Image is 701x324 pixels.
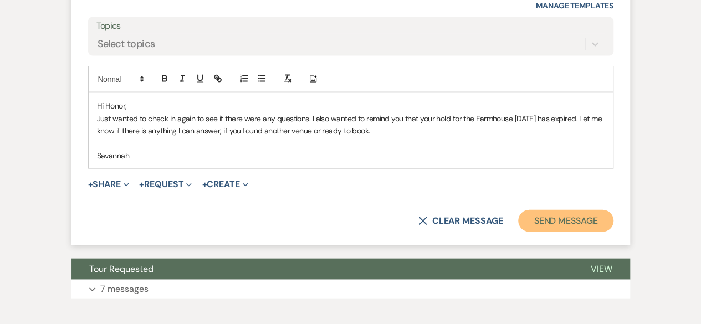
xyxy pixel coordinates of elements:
a: Manage Templates [536,1,613,11]
button: Clear message [418,217,503,225]
span: Tour Requested [89,263,153,275]
span: + [202,180,207,189]
p: 7 messages [100,282,149,296]
p: Hi Honor, [97,100,605,112]
button: Create [202,180,248,189]
button: Share [88,180,130,189]
p: Savannah [97,150,605,162]
label: Topics [96,18,605,34]
button: Tour Requested [71,259,573,280]
button: View [573,259,630,280]
span: + [139,180,144,189]
button: Request [139,180,192,189]
button: 7 messages [71,280,630,299]
span: + [88,180,93,189]
span: View [591,263,612,275]
p: Just wanted to check in again to see if there were any questions. I also wanted to remind you tha... [97,112,605,137]
button: Send Message [518,210,613,232]
div: Select topics [98,37,155,52]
